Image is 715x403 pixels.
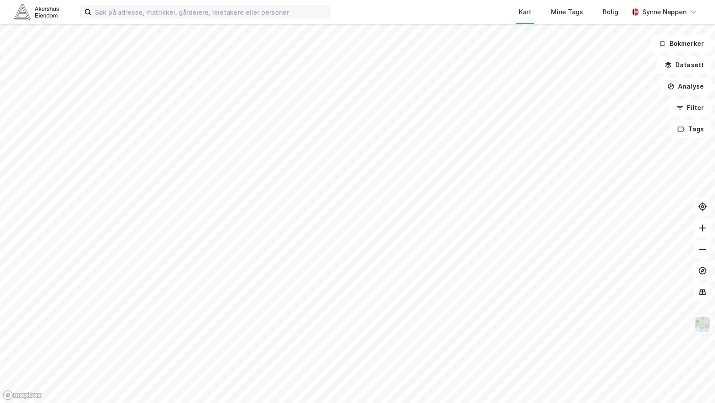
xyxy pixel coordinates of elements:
[642,7,686,17] div: Synne Nappen
[603,7,618,17] div: Bolig
[91,5,329,19] input: Søk på adresse, matrikkel, gårdeiere, leietakere eller personer
[14,4,59,20] img: akershus-eiendom-logo.9091f326c980b4bce74ccdd9f866810c.svg
[519,7,531,17] div: Kart
[670,360,715,403] iframe: Chat Widget
[670,360,715,403] div: Kontrollprogram for chat
[551,7,583,17] div: Mine Tags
